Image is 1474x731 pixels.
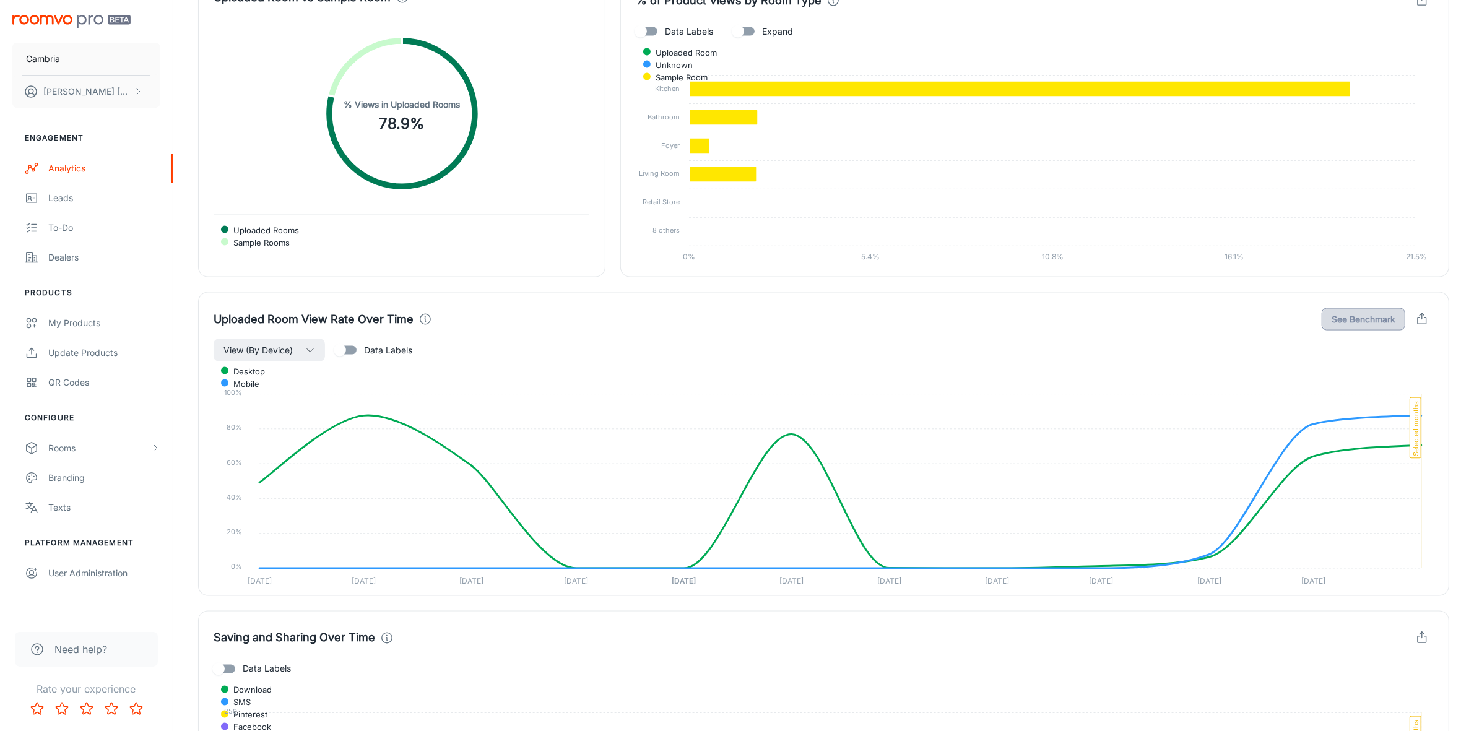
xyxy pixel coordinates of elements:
span: Sample Room [646,72,708,83]
tspan: 10.8% [1041,253,1063,262]
div: Update Products [48,346,160,360]
span: Expand [762,25,793,38]
span: mobile [224,378,259,389]
div: Analytics [48,162,160,175]
h4: Uploaded Room View Rate Over Time [214,311,414,328]
div: User Administration [48,566,160,580]
tspan: [DATE] [1197,577,1221,586]
span: Unknown [646,59,693,71]
tspan: 80% [227,423,242,432]
button: Cambria [12,43,160,75]
tspan: 250 [224,707,237,716]
tspan: 8 others [652,227,680,235]
span: Sample Rooms [224,237,290,248]
tspan: 40% [227,493,242,501]
span: Download [224,685,272,696]
tspan: [DATE] [459,577,483,586]
tspan: Foyer [661,141,680,150]
span: Data Labels [243,662,291,676]
tspan: [DATE] [564,577,588,586]
span: View (By Device) [223,343,293,358]
p: Cambria [26,52,60,66]
tspan: [DATE] [779,577,804,586]
button: Rate 3 star [74,696,99,721]
tspan: [DATE] [985,577,1009,586]
span: Pinterest [224,709,267,720]
div: To-do [48,221,160,235]
tspan: [DATE] [1301,577,1325,586]
tspan: 5.4% [861,253,880,262]
div: QR Codes [48,376,160,389]
tspan: [DATE] [877,577,901,586]
tspan: [DATE] [352,577,376,586]
tspan: 60% [227,458,242,467]
tspan: [DATE] [672,577,696,586]
p: [PERSON_NAME] [PERSON_NAME] [43,85,131,98]
button: View (By Device) [214,339,325,361]
button: Rate 5 star [124,696,149,721]
div: Texts [48,501,160,514]
div: Rooms [48,441,150,455]
tspan: [DATE] [248,577,272,586]
tspan: Bathroom [648,113,680,121]
span: Uploaded Room [646,47,717,58]
tspan: Kitchen [655,84,680,93]
div: Leads [48,191,160,205]
button: See Benchmark [1322,308,1405,331]
tspan: 0% [231,563,242,571]
tspan: 0% [682,253,695,262]
span: Need help? [54,642,107,657]
span: Data Labels [665,25,713,38]
span: desktop [224,366,265,377]
span: SMS [224,697,251,708]
tspan: 100% [224,389,242,397]
tspan: 21.5% [1405,253,1426,262]
tspan: Living Room [639,170,680,178]
tspan: 16.1% [1225,253,1244,262]
tspan: 20% [227,528,242,537]
button: [PERSON_NAME] [PERSON_NAME] [12,76,160,108]
button: Rate 2 star [50,696,74,721]
tspan: Retail Store [643,198,680,207]
button: Rate 4 star [99,696,124,721]
h4: Saving and Sharing Over Time [214,629,375,647]
button: Rate 1 star [25,696,50,721]
div: Branding [48,471,160,485]
div: My Products [48,316,160,330]
tspan: [DATE] [1090,577,1114,586]
p: Rate your experience [10,681,163,696]
img: Roomvo PRO Beta [12,15,131,28]
span: Data Labels [364,344,412,357]
div: Dealers [48,251,160,264]
span: Uploaded Rooms [224,225,299,236]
